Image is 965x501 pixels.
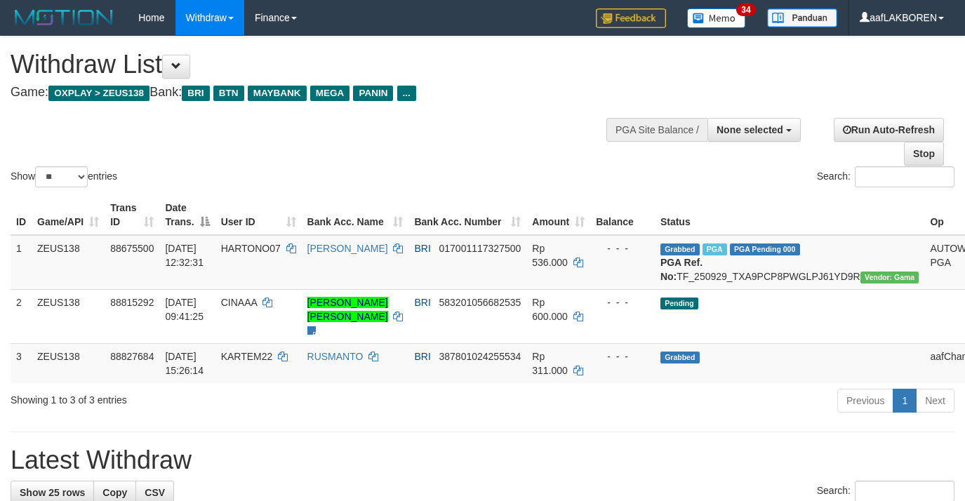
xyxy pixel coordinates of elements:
span: BRI [414,351,430,362]
span: PGA Pending [730,243,800,255]
span: CINAAA [221,297,257,308]
h4: Game: Bank: [11,86,630,100]
span: BRI [414,297,430,308]
span: Rp 311.000 [532,351,568,376]
th: Trans ID: activate to sort column ascending [105,195,159,235]
td: 2 [11,289,32,343]
td: TF_250929_TXA9PCP8PWGLPJ61YD9R [655,235,925,290]
div: PGA Site Balance / [606,118,707,142]
a: Run Auto-Refresh [834,118,944,142]
th: ID [11,195,32,235]
span: [DATE] 12:32:31 [165,243,204,268]
span: None selected [717,124,783,135]
span: BRI [414,243,430,254]
th: User ID: activate to sort column ascending [215,195,302,235]
span: [DATE] 15:26:14 [165,351,204,376]
span: Copy 583201056682535 to clipboard [439,297,521,308]
b: PGA Ref. No: [660,257,703,282]
span: PANIN [353,86,393,101]
a: [PERSON_NAME] [307,243,388,254]
span: 34 [736,4,755,16]
span: KARTEM22 [221,351,273,362]
span: Rp 600.000 [532,297,568,322]
th: Bank Acc. Number: activate to sort column ascending [408,195,526,235]
span: HARTONO07 [221,243,281,254]
h1: Latest Withdraw [11,446,954,474]
span: BRI [182,86,209,101]
span: Rp 536.000 [532,243,568,268]
span: MEGA [310,86,350,101]
th: Date Trans.: activate to sort column descending [159,195,215,235]
span: Pending [660,298,698,309]
a: 1 [893,389,917,413]
select: Showentries [35,166,88,187]
img: MOTION_logo.png [11,7,117,28]
a: RUSMANTO [307,351,364,362]
div: - - - [596,349,649,363]
span: Marked by aaftrukkakada [703,243,727,255]
span: Show 25 rows [20,487,85,498]
h1: Withdraw List [11,51,630,79]
div: - - - [596,295,649,309]
td: 3 [11,343,32,383]
img: Button%20Memo.svg [687,8,746,28]
span: Copy 387801024255534 to clipboard [439,351,521,362]
img: Feedback.jpg [596,8,666,28]
th: Bank Acc. Name: activate to sort column ascending [302,195,409,235]
span: Grabbed [660,352,700,363]
a: [PERSON_NAME] [PERSON_NAME] [307,297,388,322]
label: Show entries [11,166,117,187]
span: 88827684 [110,351,154,362]
button: None selected [707,118,801,142]
span: BTN [213,86,244,101]
input: Search: [855,166,954,187]
span: Copy [102,487,127,498]
img: panduan.png [767,8,837,27]
a: Stop [904,142,944,166]
span: MAYBANK [248,86,307,101]
span: [DATE] 09:41:25 [165,297,204,322]
th: Balance [590,195,655,235]
a: Next [916,389,954,413]
span: Copy 017001117327500 to clipboard [439,243,521,254]
th: Game/API: activate to sort column ascending [32,195,105,235]
div: Showing 1 to 3 of 3 entries [11,387,392,407]
td: ZEUS138 [32,289,105,343]
td: ZEUS138 [32,235,105,290]
label: Search: [817,166,954,187]
span: CSV [145,487,165,498]
span: 88675500 [110,243,154,254]
div: - - - [596,241,649,255]
span: Vendor URL: https://trx31.1velocity.biz [860,272,919,283]
span: OXPLAY > ZEUS138 [48,86,149,101]
th: Status [655,195,925,235]
span: Grabbed [660,243,700,255]
td: 1 [11,235,32,290]
th: Amount: activate to sort column ascending [526,195,590,235]
span: 88815292 [110,297,154,308]
span: ... [397,86,416,101]
td: ZEUS138 [32,343,105,383]
a: Previous [837,389,893,413]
